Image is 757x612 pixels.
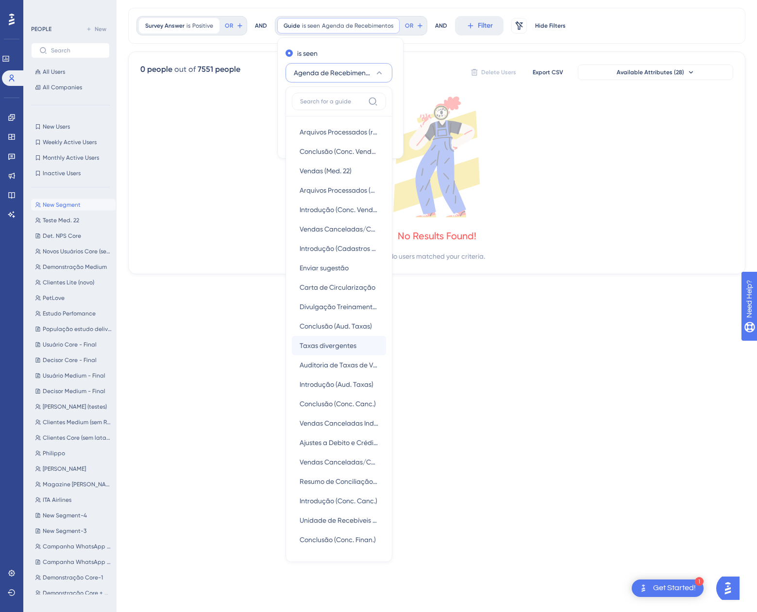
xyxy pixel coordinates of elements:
span: Conclusão (Conc. Finan.) [300,534,376,546]
span: Introdução (Conc. Vendas - Med. 22) [300,204,378,215]
div: 0 people [140,64,172,75]
button: Introdução (Conc. Canc.) [292,491,386,511]
span: New Users [43,123,70,131]
button: Agenda de Recebimentos [286,63,392,83]
span: Survey Answer [145,22,185,30]
span: Teste Med. 22 [43,216,79,224]
span: Usuário Medium - Final [43,372,105,380]
span: Unidade de Recebíveis (UR) [300,514,378,526]
button: Clientes Core (sem latam) [31,432,116,444]
button: OR [404,18,425,33]
button: Vendas Canceladas/Contestadas (Medium) [292,219,386,239]
span: New [95,25,106,33]
span: Introdução (Aud. Taxas) [300,379,373,390]
button: Resumo de Conciliação de Cancelamentos [292,472,386,491]
span: População estudo delivery [DATE] [43,325,112,333]
button: New [83,23,110,35]
button: [PERSON_NAME] (testes) [31,401,116,413]
span: [PERSON_NAME] [43,465,86,473]
span: Introdução (Conc. Canc.) [300,495,377,507]
button: New Users [31,121,110,132]
span: Available Attributes (28) [617,68,684,76]
button: Usuário Core - Final [31,339,116,350]
span: Clientes Medium (sem Raízen) [43,418,112,426]
button: Clientes Lite (novo) [31,277,116,288]
span: Agenda de Recebimentos [294,67,370,79]
span: Divulgação Treinamentos (Hub) - Novo [300,301,378,313]
span: Philippo [43,449,65,457]
span: Vendas (Med. 22) [300,165,352,177]
div: 1 [695,577,704,586]
span: Novos Usuários Core (sem latam) [43,248,112,255]
button: PetLove [31,292,116,304]
span: Taxas divergentes [300,340,356,351]
button: Decisor Core - Final [31,354,116,366]
span: Resumo de Conciliação de Cancelamentos [300,476,378,487]
button: Demonstração Core + Medium [31,587,116,599]
span: Demonstração Medium [43,263,107,271]
span: Export CSV [533,68,563,76]
button: New Segment [31,199,116,211]
button: Filter [455,16,504,35]
span: PetLove [43,294,65,302]
span: OR [225,22,233,30]
button: Campanha WhatsApp (Tela Inicial) [31,556,116,568]
button: Campanha WhatsApp (Tela de Contatos) [31,541,116,552]
span: Need Help? [23,2,61,14]
span: Delete Users [481,68,516,76]
button: Introdução (Aud. Taxas) [292,375,386,394]
span: Arquivos Processados (Med. 22) [300,184,378,196]
span: Magazine [PERSON_NAME] [43,480,112,488]
button: Export CSV [523,65,572,80]
span: Filter [478,20,493,32]
iframe: UserGuiding AI Assistant Launcher [716,574,745,603]
div: Get Started! [653,583,696,594]
button: Clientes Medium (sem Raízen) [31,416,116,428]
button: Monthly Active Users [31,152,110,164]
span: Enviar sugestão [300,262,349,274]
button: Estudo Perfomance [31,308,116,319]
span: Inactive Users [43,169,81,177]
button: População estudo delivery [DATE] [31,323,116,335]
button: Philippo [31,447,116,459]
div: AND [255,16,267,35]
span: Vendas Canceladas/Contestadas (Medium) [300,223,378,235]
span: New Segment-4 [43,512,87,519]
button: Arquivos Processados (Med. 22) [292,181,386,200]
input: Search [51,47,101,54]
button: Usuário Medium - Final [31,370,116,381]
div: 7551 people [198,64,240,75]
button: Conclusão (Conc. Finan.) [292,530,386,549]
span: is seen [302,22,320,30]
span: ITA Airlines [43,496,71,504]
span: Conclusão (Conc. Canc.) [300,398,376,410]
button: Vendas Canceladas Indevidamente [292,414,386,433]
span: Weekly Active Users [43,138,97,146]
span: Estudo Perfomance [43,310,96,317]
button: Teste Med. 22 [31,215,116,226]
span: All Companies [43,83,82,91]
button: Magazine [PERSON_NAME] [31,479,116,490]
div: PEOPLE [31,25,51,33]
span: Decisor Core - Final [43,356,97,364]
button: New Segment-4 [31,510,116,521]
button: Vendas Canceladas/Contestadas [292,452,386,472]
span: Introdução (Cadastros - Med. 22) [300,243,378,254]
button: ITA Airlines [31,494,116,506]
button: All Users [31,66,110,78]
button: Arquivos Processados (red - Med. 22) [292,122,386,142]
button: Hide Filters [535,18,566,33]
button: Conclusão (Aud. Taxas) [292,316,386,336]
span: Positive [192,22,213,30]
span: Campanha WhatsApp (Tela Inicial) [43,558,112,566]
button: Det. NPS Core [31,230,116,242]
span: Vendas Canceladas/Contestadas [300,456,378,468]
span: Clientes Lite (novo) [43,279,94,286]
button: Ajustes a Debito e Crédito (red) [292,433,386,452]
span: Guide [284,22,300,30]
button: Unidade de Recebíveis (UR) [292,511,386,530]
span: Campanha WhatsApp (Tela de Contatos) [43,543,112,550]
span: Lotes de Vendas [300,553,351,565]
button: Auditoria de Taxas de Vendas [292,355,386,375]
